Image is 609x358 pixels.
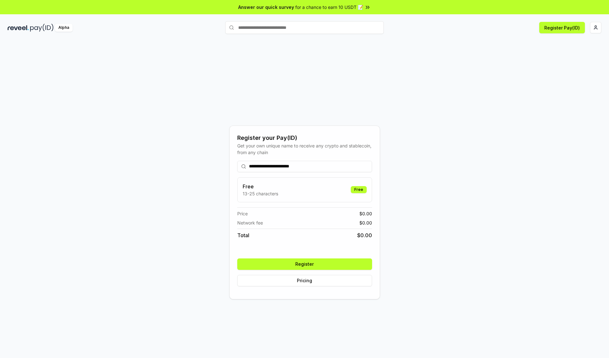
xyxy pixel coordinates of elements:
[30,24,54,32] img: pay_id
[237,275,372,286] button: Pricing
[243,190,278,197] p: 13-25 characters
[295,4,363,10] span: for a chance to earn 10 USDT 📝
[238,4,294,10] span: Answer our quick survey
[359,219,372,226] span: $ 0.00
[237,133,372,142] div: Register your Pay(ID)
[237,219,263,226] span: Network fee
[237,258,372,270] button: Register
[237,210,248,217] span: Price
[237,142,372,156] div: Get your own unique name to receive any crypto and stablecoin, from any chain
[359,210,372,217] span: $ 0.00
[55,24,73,32] div: Alpha
[539,22,585,33] button: Register Pay(ID)
[351,186,367,193] div: Free
[237,231,249,239] span: Total
[243,183,278,190] h3: Free
[357,231,372,239] span: $ 0.00
[8,24,29,32] img: reveel_dark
